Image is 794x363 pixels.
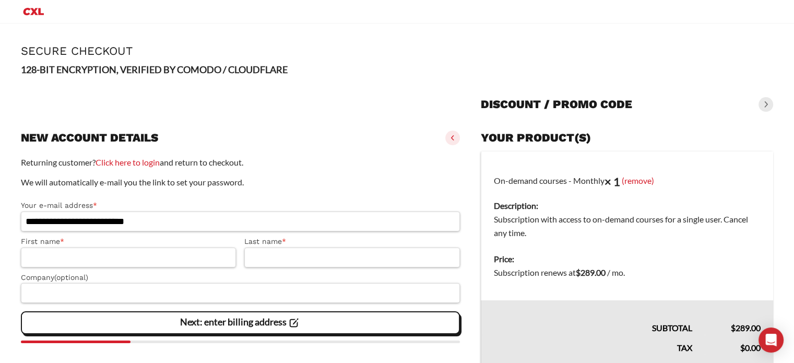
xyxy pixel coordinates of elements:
[21,236,236,248] label: First name
[576,267,606,277] bdi: 289.00
[622,175,654,185] a: (remove)
[481,335,705,355] th: Tax
[607,267,623,277] span: / mo
[740,343,761,353] bdi: 0.00
[21,64,288,75] strong: 128-BIT ENCRYPTION, VERIFIED BY COMODO / CLOUDFLARE
[21,175,460,189] p: We will automatically e-mail you the link to set your password.
[481,97,632,112] h3: Discount / promo code
[21,131,158,145] h3: New account details
[21,272,460,284] label: Company
[96,157,160,167] a: Click here to login
[494,199,761,213] dt: Description:
[244,236,459,248] label: Last name
[21,44,773,57] h1: Secure Checkout
[54,273,88,282] span: (optional)
[740,343,745,353] span: $
[481,151,773,247] td: On-demand courses - Monthly
[494,267,625,277] span: Subscription renews at .
[759,327,784,353] div: Open Intercom Messenger
[576,267,580,277] span: $
[21,156,460,169] p: Returning customer? and return to checkout.
[481,300,705,335] th: Subtotal
[494,252,761,266] dt: Price:
[605,174,620,189] strong: × 1
[21,311,460,334] vaadin-button: Next: enter billing address
[21,200,460,212] label: Your e-mail address
[494,213,761,240] dd: Subscription with access to on-demand courses for a single user. Cancel any time.
[731,323,761,333] bdi: 289.00
[731,323,736,333] span: $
